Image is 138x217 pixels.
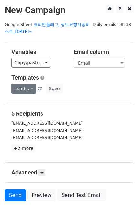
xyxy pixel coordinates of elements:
h2: New Campaign [5,5,133,16]
small: [EMAIL_ADDRESS][DOMAIN_NAME] [11,135,83,140]
a: Preview [27,189,56,201]
span: Daily emails left: 38 [90,21,133,28]
a: Daily emails left: 38 [90,22,133,27]
a: Send Test Email [57,189,106,201]
small: [EMAIL_ADDRESS][DOMAIN_NAME] [11,121,83,126]
a: +2 more [11,144,35,152]
iframe: Chat Widget [106,186,138,217]
a: Templates [11,74,39,81]
h5: 5 Recipients [11,110,126,117]
a: Copy/paste... [11,58,50,68]
h5: Advanced [11,169,126,176]
button: Save [46,84,63,94]
h5: Email column [74,49,126,56]
a: Load... [11,84,36,94]
small: Google Sheet: [5,22,90,34]
small: [EMAIL_ADDRESS][DOMAIN_NAME] [11,128,83,133]
h5: Variables [11,49,64,56]
a: 코리안플래그_정보요청계정리스트_[DATE]~ [5,22,90,34]
a: Send [5,189,26,201]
